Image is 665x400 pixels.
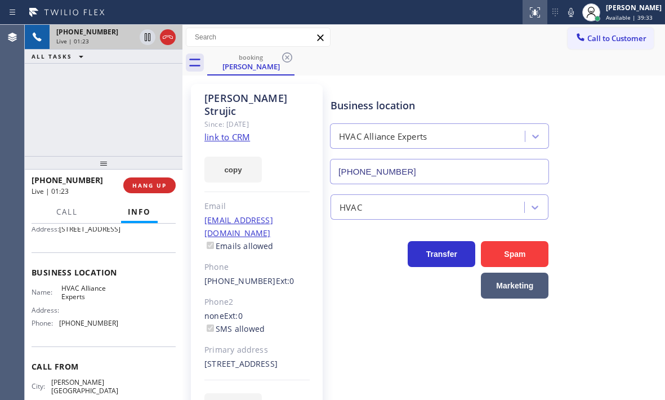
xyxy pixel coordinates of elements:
[59,225,120,233] span: [STREET_ADDRESS]
[330,159,549,184] input: Phone Number
[59,319,118,327] span: [PHONE_NUMBER]
[56,37,89,45] span: Live | 01:23
[204,92,310,118] div: [PERSON_NAME] Strujic
[606,3,662,12] div: [PERSON_NAME]
[160,29,176,45] button: Hang up
[340,201,362,214] div: HVAC
[339,130,427,143] div: HVAC Alliance Experts
[481,273,548,299] button: Marketing
[568,28,654,49] button: Call to Customer
[204,296,310,309] div: Phone2
[207,325,214,332] input: SMS allowed
[32,267,176,278] span: Business location
[204,118,310,131] div: Since: [DATE]
[32,319,59,327] span: Phone:
[204,275,276,286] a: [PHONE_NUMBER]
[204,344,310,357] div: Primary address
[56,27,118,37] span: [PHONE_NUMBER]
[61,284,118,301] span: HVAC Alliance Experts
[208,50,293,74] div: Greg Strujic
[186,28,330,46] input: Search
[606,14,653,21] span: Available | 39:33
[481,241,548,267] button: Spam
[121,201,158,223] button: Info
[204,215,273,238] a: [EMAIL_ADDRESS][DOMAIN_NAME]
[276,275,294,286] span: Ext: 0
[563,5,579,20] button: Mute
[408,241,475,267] button: Transfer
[224,310,243,321] span: Ext: 0
[208,61,293,72] div: [PERSON_NAME]
[32,288,61,296] span: Name:
[204,131,250,143] a: link to CRM
[204,200,310,213] div: Email
[32,175,103,185] span: [PHONE_NUMBER]
[208,53,293,61] div: booking
[123,177,176,193] button: HANG UP
[140,29,155,45] button: Hold Customer
[204,323,265,334] label: SMS allowed
[50,201,84,223] button: Call
[204,310,310,336] div: none
[32,382,51,390] span: City:
[132,181,167,189] span: HANG UP
[207,242,214,249] input: Emails allowed
[204,261,310,274] div: Phone
[25,50,95,63] button: ALL TASKS
[204,157,262,183] button: copy
[32,225,59,233] span: Address:
[32,186,69,196] span: Live | 01:23
[204,358,310,371] div: [STREET_ADDRESS]
[51,378,118,395] span: [PERSON_NAME][GEOGRAPHIC_DATA]
[204,241,274,251] label: Emails allowed
[32,361,176,372] span: Call From
[587,33,646,43] span: Call to Customer
[128,207,151,217] span: Info
[32,306,61,314] span: Address:
[56,207,78,217] span: Call
[32,52,72,60] span: ALL TASKS
[331,98,548,113] div: Business location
